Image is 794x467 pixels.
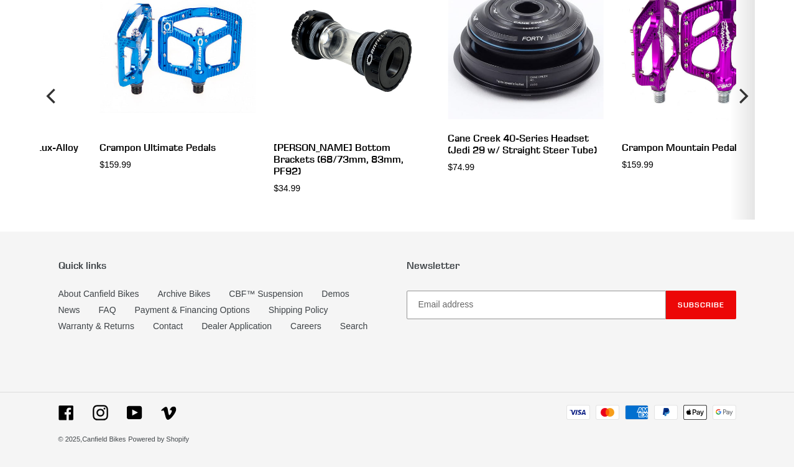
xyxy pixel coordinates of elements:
a: Archive Bikes [157,289,210,299]
button: Subscribe [666,291,736,319]
a: News [58,305,80,315]
a: Powered by Shopify [128,435,189,443]
a: Contact [153,321,183,331]
p: Newsletter [407,260,736,271]
a: CBF™ Suspension [229,289,303,299]
p: Quick links [58,260,388,271]
a: About Canfield Bikes [58,289,139,299]
a: Dealer Application [201,321,272,331]
small: © 2025, [58,435,126,443]
a: Payment & Financing Options [135,305,250,315]
a: FAQ [99,305,116,315]
a: Demos [321,289,349,299]
a: Careers [290,321,321,331]
a: Search [340,321,367,331]
a: Canfield Bikes [82,435,126,443]
input: Email address [407,291,666,319]
span: Subscribe [678,300,724,309]
a: Warranty & Returns [58,321,134,331]
a: Shipping Policy [269,305,328,315]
